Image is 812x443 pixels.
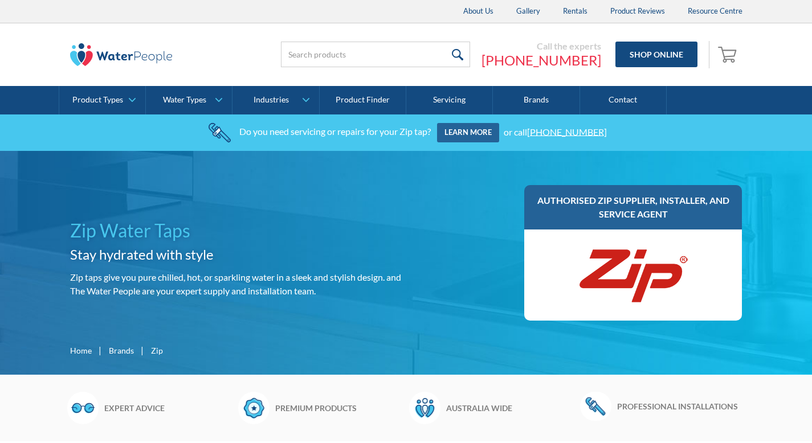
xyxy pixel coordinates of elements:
[70,270,402,298] p: Zip taps give you pure chilled, hot, or sparkling water in a sleek and stylish design. and The Wa...
[104,402,232,414] h6: Expert advice
[482,52,601,69] a: [PHONE_NUMBER]
[70,344,92,356] a: Home
[67,392,99,424] img: Glasses
[615,42,697,67] a: Shop Online
[70,217,402,244] h1: Zip Water Taps
[504,126,607,137] div: or call
[576,241,690,309] img: Zip
[446,402,574,414] h6: Australia wide
[536,194,731,221] h3: Authorised Zip supplier, installer, and service agent
[239,126,431,137] div: Do you need servicing or repairs for your Zip tap?
[72,95,123,105] div: Product Types
[232,86,319,114] a: Industries
[320,86,406,114] a: Product Finder
[97,343,103,357] div: |
[617,400,745,412] h6: Professional installations
[70,244,402,265] h2: Stay hydrated with style
[70,43,173,66] img: The Water People
[109,344,134,356] a: Brands
[580,86,667,114] a: Contact
[275,402,403,414] h6: Premium products
[254,95,289,105] div: Industries
[482,40,601,52] div: Call the experts
[718,45,740,63] img: shopping cart
[140,343,145,357] div: |
[151,344,163,356] div: Zip
[715,41,742,68] a: Open empty cart
[493,86,580,114] a: Brands
[406,86,493,114] a: Servicing
[281,42,470,67] input: Search products
[409,392,440,424] img: Waterpeople Symbol
[527,126,607,137] a: [PHONE_NUMBER]
[146,86,232,114] a: Water Types
[580,392,611,420] img: Wrench
[437,123,499,142] a: Learn more
[238,392,270,424] img: Badge
[59,86,145,114] a: Product Types
[163,95,206,105] div: Water Types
